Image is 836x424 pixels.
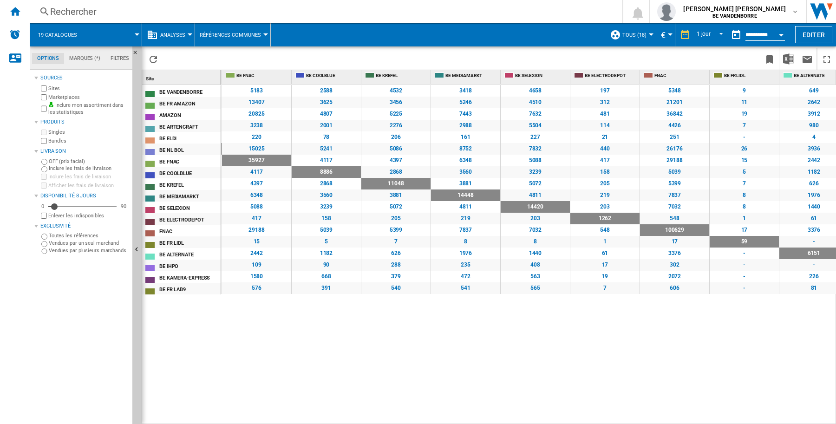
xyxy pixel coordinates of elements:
[640,143,709,155] div: 26176
[431,85,500,97] div: 3418
[640,166,709,178] div: 5039
[795,26,832,43] button: Editer
[222,131,291,143] div: 220
[570,97,640,108] div: 312
[501,189,570,201] div: 4811
[146,76,154,81] span: Site
[222,282,291,294] div: 576
[222,85,291,97] div: 5183
[779,48,798,70] button: Télécharger au format Excel
[48,202,117,211] md-slider: Disponibilité
[431,201,500,213] div: 4811
[640,282,709,294] div: 606
[501,120,570,131] div: 5504
[49,232,129,239] label: Toutes les références
[640,259,709,271] div: 302
[41,248,47,254] input: Vendues par plusieurs marchands
[570,85,640,97] div: 197
[570,236,640,248] div: 1
[294,70,361,82] div: BE COOLBLUE
[361,271,431,282] div: 379
[501,143,570,155] div: 7832
[361,201,431,213] div: 5072
[431,143,500,155] div: 8752
[160,32,185,38] span: Analyses
[640,236,709,248] div: 17
[501,97,570,108] div: 4510
[640,213,709,224] div: 548
[640,201,709,213] div: 7032
[49,240,129,247] label: Vendues par un seul marchand
[144,48,163,70] button: Recharger
[48,182,129,189] label: Afficher les frais de livraison
[41,103,47,115] input: Inclure mon assortiment dans les statistiques
[710,271,779,282] div: -
[570,189,640,201] div: 219
[501,166,570,178] div: 3239
[640,271,709,282] div: 2072
[292,97,361,108] div: 3625
[361,97,431,108] div: 3456
[41,241,47,247] input: Vendues par un seul marchand
[445,72,498,76] span: BE MEDIAMARKT
[585,72,638,76] span: BE ELECTRODEPOT
[48,94,129,101] label: Marketplaces
[361,189,431,201] div: 3881
[640,85,709,97] div: 5348
[640,108,709,120] div: 36842
[159,144,220,154] div: BE NL BOL
[697,31,711,37] div: 1 jour
[160,23,190,46] button: Analyses
[431,166,500,178] div: 3560
[727,26,745,44] button: md-calendar
[503,70,570,82] div: BE SELEXION
[710,166,779,178] div: 5
[32,53,64,64] md-tab-item: Options
[159,168,220,177] div: BE COOLBLUE
[41,183,47,189] input: Afficher les frais de livraison
[41,234,47,240] input: Toutes les références
[292,224,361,236] div: 5039
[431,271,500,282] div: 472
[222,224,291,236] div: 29188
[501,131,570,143] div: 227
[49,158,129,165] label: OFF (prix facial)
[712,13,757,19] b: BE VANDENBORRE
[147,23,190,46] div: Analyses
[159,156,220,166] div: BE FNAC
[48,173,129,180] label: Inclure les frais de livraison
[695,27,727,43] md-select: REPORTS.WIZARD.STEPS.REPORT.STEPS.REPORT_OPTIONS.PERIOD: 1 jour
[361,213,431,224] div: 205
[292,282,361,294] div: 391
[570,224,640,236] div: 548
[570,108,640,120] div: 481
[760,48,779,70] button: Créer un favoris
[41,85,47,91] input: Sites
[773,25,790,42] button: Open calendar
[292,108,361,120] div: 4807
[431,224,500,236] div: 7837
[433,70,500,82] div: BE MEDIAMARKT
[222,155,291,166] div: 35927
[34,23,137,46] div: 19 catalogues
[661,23,670,46] button: €
[200,23,266,46] div: Références Communes
[710,143,779,155] div: 26
[798,48,816,70] button: Envoyer ce rapport par email
[683,4,786,13] span: [PERSON_NAME] [PERSON_NAME]
[222,248,291,259] div: 2442
[292,155,361,166] div: 4117
[570,143,640,155] div: 440
[48,102,129,116] label: Inclure mon assortiment dans les statistiques
[361,282,431,294] div: 540
[712,70,779,82] div: BE FR LIDL
[9,29,20,40] img: alerts-logo.svg
[361,155,431,166] div: 4397
[222,166,291,178] div: 4117
[431,236,500,248] div: 8
[292,213,361,224] div: 158
[361,236,431,248] div: 7
[132,46,144,63] button: Masquer
[361,224,431,236] div: 5399
[292,143,361,155] div: 5241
